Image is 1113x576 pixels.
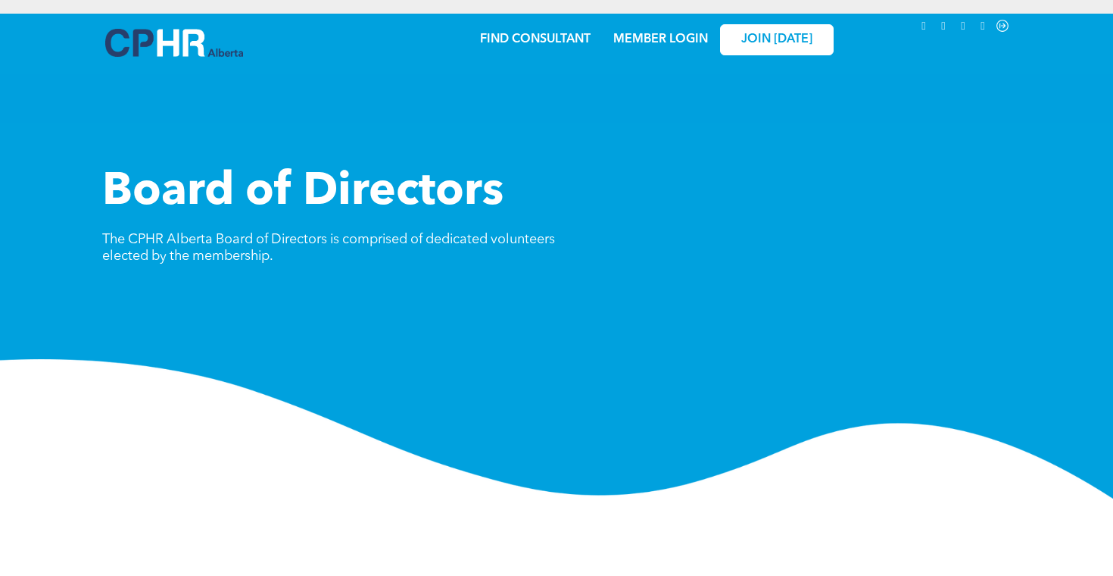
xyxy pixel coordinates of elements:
[915,17,932,38] a: linkedin
[720,24,834,55] a: JOIN [DATE]
[955,17,971,38] a: youtube
[105,29,243,57] img: A blue and white logo for cp alberta
[102,170,503,215] span: Board of Directors
[994,17,1011,38] a: Social network
[935,17,952,38] a: instagram
[613,33,708,45] a: MEMBER LOGIN
[741,33,812,47] span: JOIN [DATE]
[480,33,591,45] a: FIND CONSULTANT
[102,233,555,263] span: The CPHR Alberta Board of Directors is comprised of dedicated volunteers elected by the membership.
[974,17,991,38] a: facebook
